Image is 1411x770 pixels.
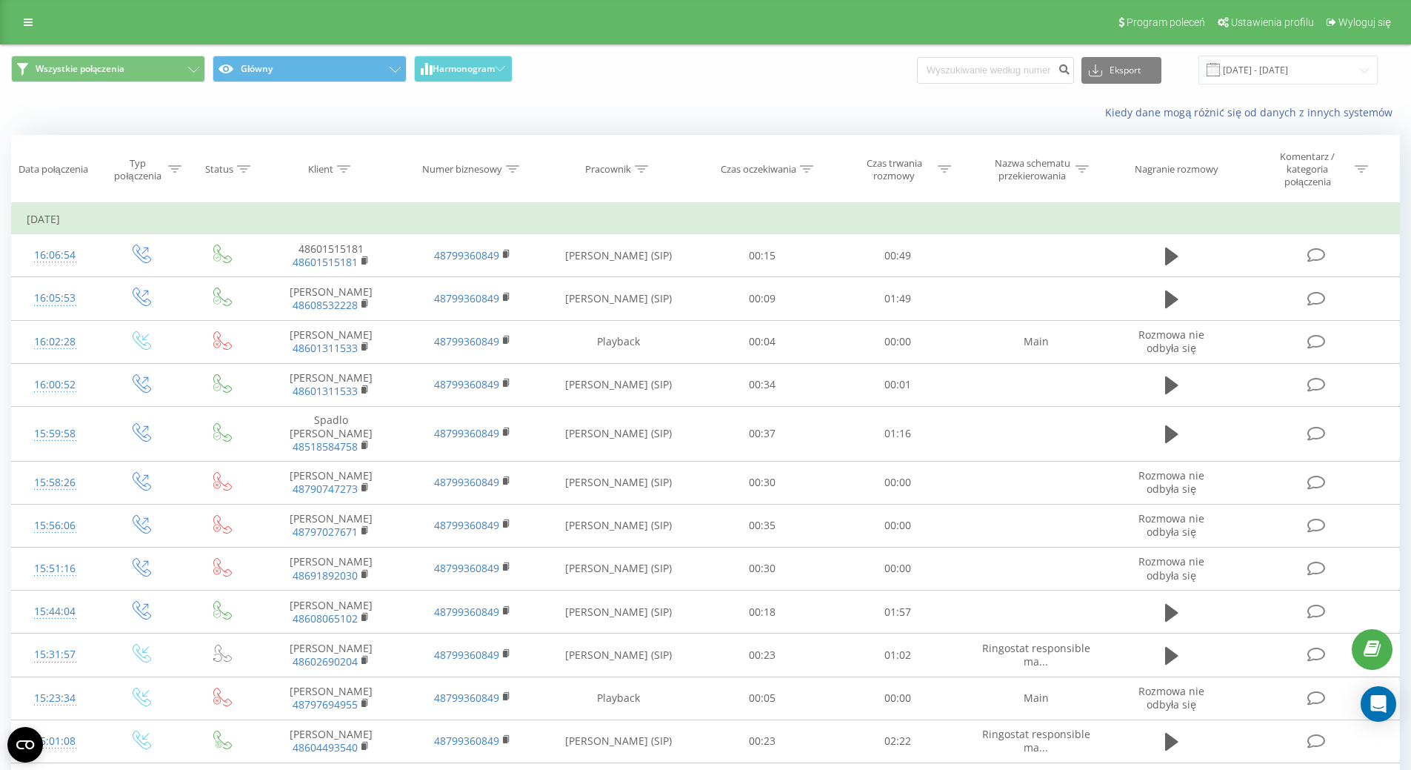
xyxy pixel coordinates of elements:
div: Nazwa schematu przekierowania [993,157,1072,182]
td: Playback [543,677,695,720]
td: 00:00 [830,547,966,590]
td: 00:18 [695,591,830,634]
a: 48608532228 [293,298,358,312]
div: 15:59:58 [27,419,84,448]
a: 48799360849 [434,648,499,662]
td: Playback [543,320,695,363]
div: Klient [308,163,333,176]
td: [PERSON_NAME] (SIP) [543,277,695,320]
td: [PERSON_NAME] (SIP) [543,504,695,547]
span: Program poleceń [1127,16,1205,28]
button: Harmonogram [414,56,513,82]
td: 00:37 [695,407,830,462]
td: 01:49 [830,277,966,320]
div: 16:02:28 [27,328,84,356]
a: 48797027671 [293,525,358,539]
div: 16:06:54 [27,241,84,270]
span: Wyloguj się [1338,16,1391,28]
div: Numer biznesowy [422,163,502,176]
td: Spadlo [PERSON_NAME] [261,407,401,462]
span: Rozmowa nie odbyła się [1138,468,1204,496]
a: 48797694955 [293,697,358,711]
div: 15:58:26 [27,468,84,497]
a: 48799360849 [434,561,499,575]
div: Typ połączenia [111,157,164,182]
td: 00:00 [830,504,966,547]
td: 00:23 [695,634,830,677]
div: Data połączenia [19,163,88,176]
td: 00:05 [695,677,830,720]
a: 48691892030 [293,568,358,583]
td: 01:16 [830,407,966,462]
div: 15:44:04 [27,597,84,626]
div: Open Intercom Messenger [1361,686,1396,722]
td: 00:01 [830,363,966,406]
a: 48799360849 [434,518,499,532]
td: 00:49 [830,234,966,277]
td: Main [965,320,1106,363]
button: Open CMP widget [7,727,43,763]
button: Wszystkie połączenia [11,56,205,82]
td: [PERSON_NAME] [261,363,401,406]
span: Rozmowa nie odbyła się [1138,328,1204,355]
td: 00:00 [830,677,966,720]
div: 16:00:52 [27,371,84,399]
div: 15:01:08 [27,727,84,756]
td: [PERSON_NAME] [261,591,401,634]
td: 00:15 [695,234,830,277]
td: [DATE] [12,205,1400,234]
a: 48799360849 [434,734,499,748]
td: [PERSON_NAME] (SIP) [543,634,695,677]
a: Kiedy dane mogą różnić się od danych z innych systemów [1105,105,1400,119]
span: Ustawienia profilu [1231,16,1314,28]
td: [PERSON_NAME] [261,504,401,547]
td: 00:23 [695,720,830,763]
a: 48790747273 [293,482,358,496]
div: 15:56:06 [27,511,84,540]
td: [PERSON_NAME] [261,677,401,720]
td: [PERSON_NAME] (SIP) [543,234,695,277]
span: Rozmowa nie odbyła się [1138,684,1204,711]
td: [PERSON_NAME] [261,547,401,590]
div: Nagranie rozmowy [1135,163,1218,176]
span: Ringostat responsible ma... [982,727,1090,754]
td: [PERSON_NAME] (SIP) [543,407,695,462]
a: 48799360849 [434,605,499,619]
a: 48604493540 [293,740,358,754]
td: 00:00 [830,461,966,504]
button: Główny [213,56,407,82]
a: 48602690204 [293,654,358,668]
td: [PERSON_NAME] (SIP) [543,461,695,504]
td: 00:30 [695,547,830,590]
span: Ringostat responsible ma... [982,641,1090,668]
td: 01:57 [830,591,966,634]
div: Czas oczekiwania [721,163,796,176]
a: 48799360849 [434,475,499,489]
div: 16:05:53 [27,284,84,313]
a: 48799360849 [434,334,499,348]
td: 48601515181 [261,234,401,277]
td: 00:35 [695,504,830,547]
td: 00:04 [695,320,830,363]
td: Main [965,677,1106,720]
a: 48799360849 [434,691,499,705]
span: Harmonogram [433,64,495,74]
td: 00:30 [695,461,830,504]
td: [PERSON_NAME] (SIP) [543,363,695,406]
td: [PERSON_NAME] (SIP) [543,720,695,763]
td: [PERSON_NAME] (SIP) [543,547,695,590]
a: 48608065102 [293,611,358,625]
a: 48601515181 [293,255,358,269]
a: 48799360849 [434,377,499,391]
td: 00:34 [695,363,830,406]
button: Eksport [1081,57,1161,84]
td: [PERSON_NAME] [261,634,401,677]
div: Status [205,163,233,176]
td: [PERSON_NAME] [261,720,401,763]
div: Pracownik [585,163,631,176]
span: Wszystkie połączenia [36,63,124,75]
div: Komentarz / kategoria połączenia [1264,150,1351,188]
div: 15:23:34 [27,684,84,713]
div: Czas trwania rozmowy [855,157,934,182]
td: [PERSON_NAME] [261,320,401,363]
